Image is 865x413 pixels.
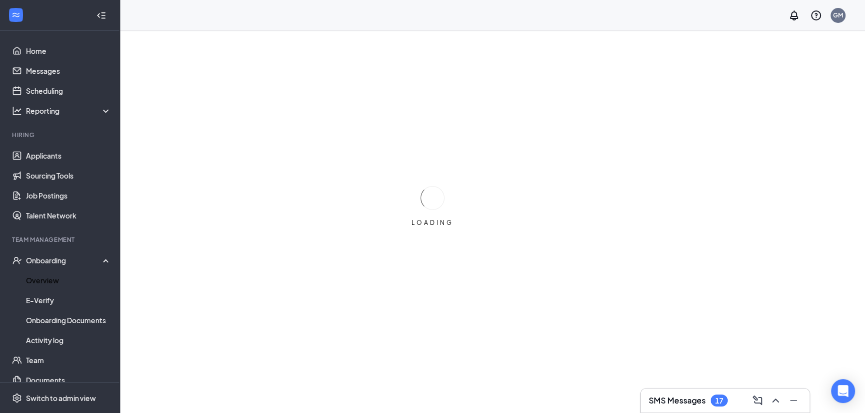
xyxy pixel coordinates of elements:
[649,395,706,406] h3: SMS Messages
[408,218,457,227] div: LOADING
[26,186,111,206] a: Job Postings
[770,395,782,407] svg: ChevronUp
[788,9,800,21] svg: Notifications
[12,255,22,265] svg: UserCheck
[96,10,106,20] svg: Collapse
[26,290,111,310] a: E-Verify
[750,393,766,409] button: ComposeMessage
[788,395,800,407] svg: Minimize
[26,206,111,225] a: Talent Network
[12,106,22,116] svg: Analysis
[26,393,96,403] div: Switch to admin view
[26,310,111,330] a: Onboarding Documents
[752,395,764,407] svg: ComposeMessage
[26,81,111,101] a: Scheduling
[26,255,103,265] div: Onboarding
[26,166,111,186] a: Sourcing Tools
[26,350,111,370] a: Team
[26,61,111,81] a: Messages
[833,11,843,19] div: GM
[11,10,21,20] svg: WorkstreamLogo
[12,235,109,244] div: Team Management
[26,270,111,290] a: Overview
[786,393,802,409] button: Minimize
[831,379,855,403] div: Open Intercom Messenger
[12,393,22,403] svg: Settings
[26,106,112,116] div: Reporting
[810,9,822,21] svg: QuestionInfo
[715,397,723,405] div: 17
[768,393,784,409] button: ChevronUp
[12,131,109,139] div: Hiring
[26,41,111,61] a: Home
[26,146,111,166] a: Applicants
[26,330,111,350] a: Activity log
[26,370,111,390] a: Documents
